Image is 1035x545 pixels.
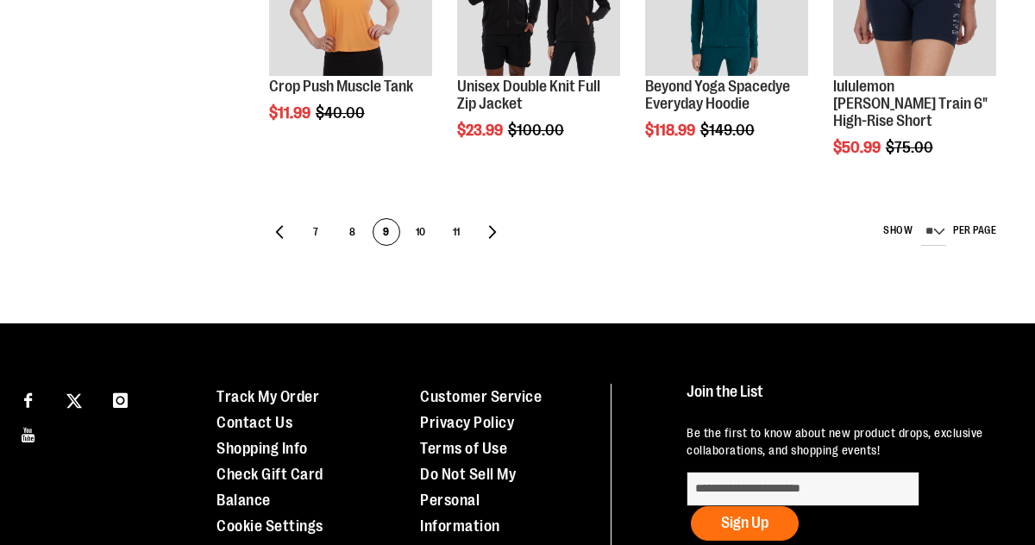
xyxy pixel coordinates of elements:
[13,384,43,414] a: Visit our Facebook page
[691,506,799,541] button: Sign Up
[508,122,567,139] span: $100.00
[420,466,516,535] a: Do Not Sell My Personal Information
[953,224,996,236] span: per page
[687,424,1006,459] p: Be the first to know about new product drops, exclusive collaborations, and shopping events!
[687,384,1006,416] h4: Join the List
[420,440,507,457] a: Terms of Use
[700,122,757,139] span: $149.00
[443,219,469,247] span: 11
[420,388,542,405] a: Customer Service
[721,514,768,531] span: Sign Up
[216,517,323,535] a: Cookie Settings
[269,104,313,122] span: $11.99
[269,78,413,95] a: Crop Push Muscle Tank
[457,122,505,139] span: $23.99
[687,472,919,506] input: enter email
[373,219,399,247] span: 9
[645,122,698,139] span: $118.99
[339,219,365,247] span: 8
[833,78,987,129] a: lululemon [PERSON_NAME] Train 6" High-Rise Short
[338,218,366,246] a: 8
[442,218,470,246] a: 11
[886,139,936,156] span: $75.00
[833,139,883,156] span: $50.99
[645,78,790,112] a: Beyond Yoga Spacedye Everyday Hoodie
[216,440,308,457] a: Shopping Info
[303,219,329,247] span: 7
[316,104,367,122] span: $40.00
[216,414,292,431] a: Contact Us
[216,388,319,405] a: Track My Order
[13,418,43,448] a: Visit our Youtube page
[406,218,434,246] a: 10
[420,414,514,431] a: Privacy Policy
[66,393,82,409] img: Twitter
[883,224,913,236] span: Show
[60,384,90,414] a: Visit our X page
[302,218,329,246] a: 7
[105,384,135,414] a: Visit our Instagram page
[921,218,946,246] select: Show per page
[216,466,323,509] a: Check Gift Card Balance
[457,78,600,112] a: Unisex Double Knit Full Zip Jacket
[407,219,433,247] span: 10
